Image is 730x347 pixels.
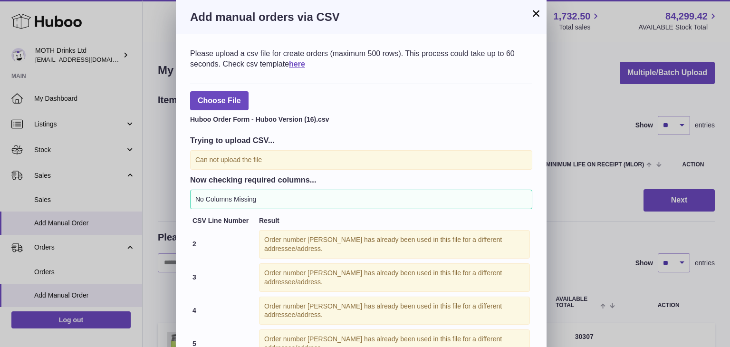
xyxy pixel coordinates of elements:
h3: Add manual orders via CSV [190,10,532,25]
div: Order number [PERSON_NAME] has already been used in this file for a different addressee/address. [259,297,530,325]
h3: Trying to upload CSV... [190,135,532,145]
div: Order number [PERSON_NAME] has already been used in this file for a different addressee/address. [259,263,530,292]
div: Huboo Order Form - Huboo Version (16).csv [190,113,532,124]
div: Please upload a csv file for create orders (maximum 500 rows). This process could take up to 60 s... [190,48,532,69]
th: CSV Line Number [190,214,257,228]
strong: 2 [192,240,196,248]
div: Order number [PERSON_NAME] has already been used in this file for a different addressee/address. [259,230,530,259]
div: Can not upload the file [190,150,532,170]
strong: 3 [192,273,196,281]
button: × [530,8,542,19]
h3: Now checking required columns... [190,174,532,185]
span: Choose File [190,91,249,111]
th: Result [257,214,532,228]
div: No Columns Missing [190,190,532,209]
a: here [289,60,305,68]
strong: 4 [192,307,196,314]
